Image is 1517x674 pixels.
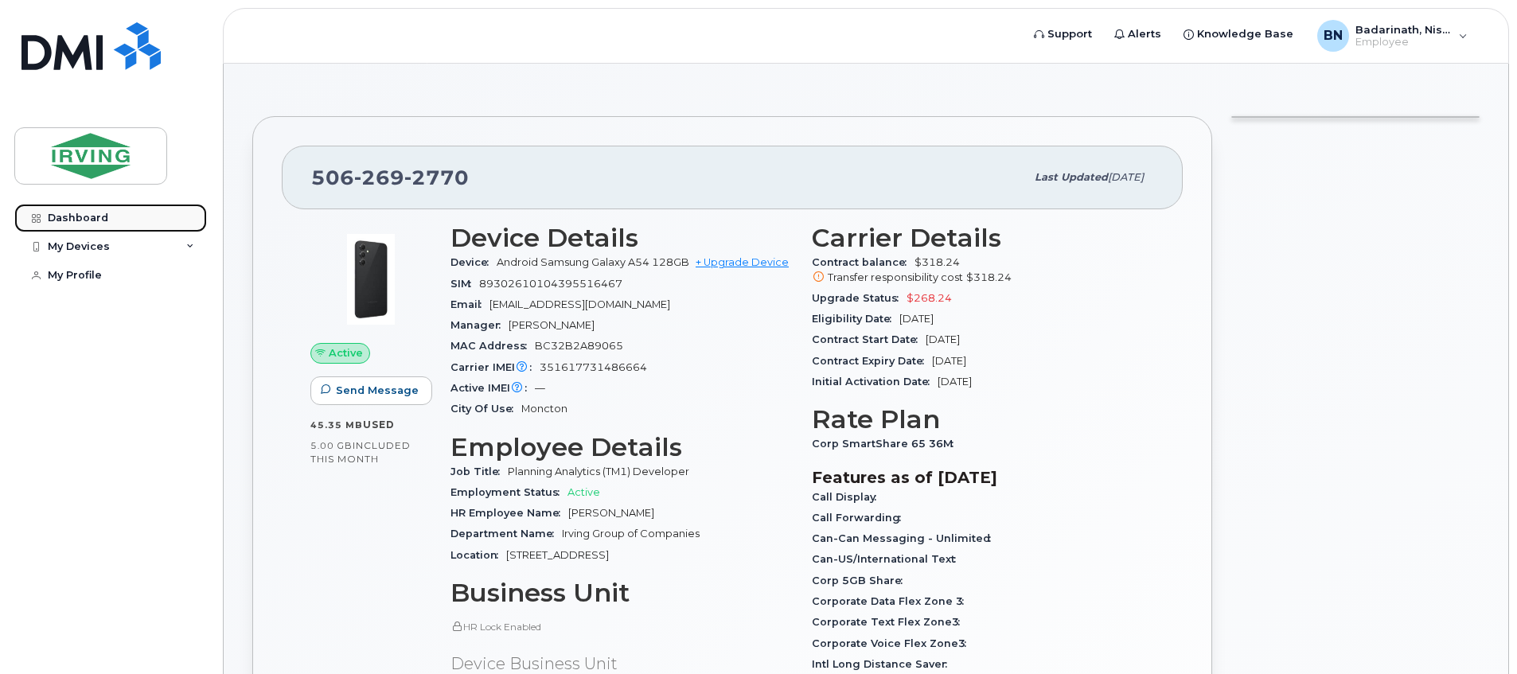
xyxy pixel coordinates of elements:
[812,405,1154,434] h3: Rate Plan
[812,224,1154,252] h3: Carrier Details
[828,271,963,283] span: Transfer responsibility cost
[450,382,535,394] span: Active IMEI
[497,256,689,268] span: Android Samsung Galaxy A54 128GB
[562,528,700,540] span: Irving Group of Companies
[568,507,654,519] span: [PERSON_NAME]
[508,466,689,477] span: Planning Analytics (TM1) Developer
[812,553,964,565] span: Can-US/International Text
[450,433,793,462] h3: Employee Details
[310,439,411,466] span: included this month
[310,440,353,451] span: 5.00 GB
[311,166,469,189] span: 506
[450,507,568,519] span: HR Employee Name
[323,232,419,327] img: image20231002-3703462-17nx3v8.jpeg
[812,575,911,586] span: Corp 5GB Share
[812,256,1154,285] span: $318.24
[329,345,363,360] span: Active
[907,292,952,304] span: $268.24
[336,383,419,398] span: Send Message
[450,466,508,477] span: Job Title
[521,403,567,415] span: Moncton
[696,256,789,268] a: + Upgrade Device
[812,512,909,524] span: Call Forwarding
[812,313,899,325] span: Eligibility Date
[540,361,647,373] span: 351617731486664
[450,403,521,415] span: City Of Use
[899,313,934,325] span: [DATE]
[450,224,793,252] h3: Device Details
[450,256,497,268] span: Device
[509,319,595,331] span: [PERSON_NAME]
[812,333,926,345] span: Contract Start Date
[812,616,968,628] span: Corporate Text Flex Zone3
[310,419,363,431] span: 45.35 MB
[535,340,623,352] span: BC32B2A89065
[926,333,960,345] span: [DATE]
[450,549,506,561] span: Location
[812,532,999,544] span: Can-Can Messaging - Unlimited
[1035,171,1108,183] span: Last updated
[812,292,907,304] span: Upgrade Status
[450,298,489,310] span: Email
[363,419,395,431] span: used
[450,278,479,290] span: SIM
[450,319,509,331] span: Manager
[966,271,1012,283] span: $318.24
[812,355,932,367] span: Contract Expiry Date
[450,579,793,607] h3: Business Unit
[506,549,609,561] span: [STREET_ADDRESS]
[404,166,469,189] span: 2770
[812,468,1154,487] h3: Features as of [DATE]
[535,382,545,394] span: —
[812,256,914,268] span: Contract balance
[1108,171,1144,183] span: [DATE]
[450,361,540,373] span: Carrier IMEI
[812,438,961,450] span: Corp SmartShare 65 36M
[812,637,974,649] span: Corporate Voice Flex Zone3
[812,595,972,607] span: Corporate Data Flex Zone 3
[354,166,404,189] span: 269
[812,491,884,503] span: Call Display
[450,340,535,352] span: MAC Address
[812,376,938,388] span: Initial Activation Date
[450,528,562,540] span: Department Name
[450,620,793,633] p: HR Lock Enabled
[450,486,567,498] span: Employment Status
[310,376,432,405] button: Send Message
[479,278,622,290] span: 89302610104395516467
[932,355,966,367] span: [DATE]
[567,486,600,498] span: Active
[812,658,955,670] span: Intl Long Distance Saver
[938,376,972,388] span: [DATE]
[489,298,670,310] span: [EMAIL_ADDRESS][DOMAIN_NAME]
